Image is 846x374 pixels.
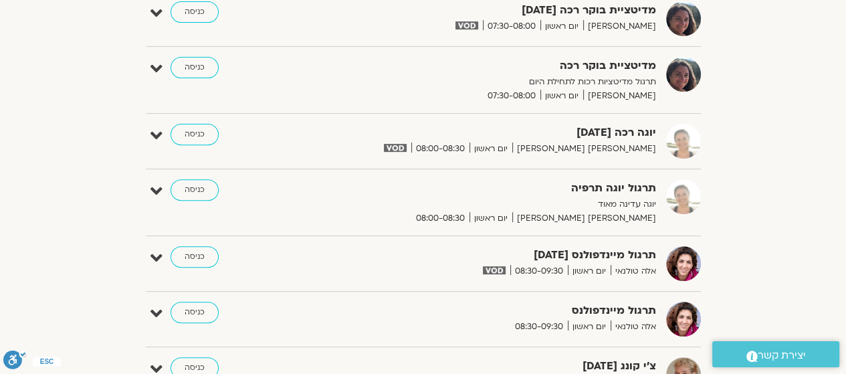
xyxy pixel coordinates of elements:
[411,142,469,156] span: 08:00-08:30
[510,320,568,334] span: 08:30-09:30
[540,19,583,33] span: יום ראשון
[512,211,656,225] span: [PERSON_NAME] [PERSON_NAME]
[328,246,656,264] strong: תרגול מיינדפולנס [DATE]
[328,197,656,211] p: יוגה עדינה מאוד
[568,320,611,334] span: יום ראשון
[171,246,219,268] a: כניסה
[328,1,656,19] strong: מדיטציית בוקר רכה [DATE]
[611,264,656,278] span: אלה טולנאי
[328,124,656,142] strong: יוגה רכה [DATE]
[469,142,512,156] span: יום ראשון
[483,89,540,103] span: 07:30-08:00
[483,266,505,274] img: vodicon
[758,347,806,365] span: יצירת קשר
[510,264,568,278] span: 08:30-09:30
[171,302,219,323] a: כניסה
[328,75,656,89] p: תרגול מדיטציות רכות לתחילת היום
[384,144,406,152] img: vodicon
[469,211,512,225] span: יום ראשון
[171,124,219,145] a: כניסה
[328,57,656,75] strong: מדיטציית בוקר רכה
[455,21,478,29] img: vodicon
[171,57,219,78] a: כניסה
[583,89,656,103] span: [PERSON_NAME]
[483,19,540,33] span: 07:30-08:00
[568,264,611,278] span: יום ראשון
[512,142,656,156] span: [PERSON_NAME] [PERSON_NAME]
[583,19,656,33] span: [PERSON_NAME]
[328,302,656,320] strong: תרגול מיינדפולנס
[171,179,219,201] a: כניסה
[328,179,656,197] strong: תרגול יוגה תרפיה
[611,320,656,334] span: אלה טולנאי
[540,89,583,103] span: יום ראשון
[171,1,219,23] a: כניסה
[411,211,469,225] span: 08:00-08:30
[712,341,839,367] a: יצירת קשר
